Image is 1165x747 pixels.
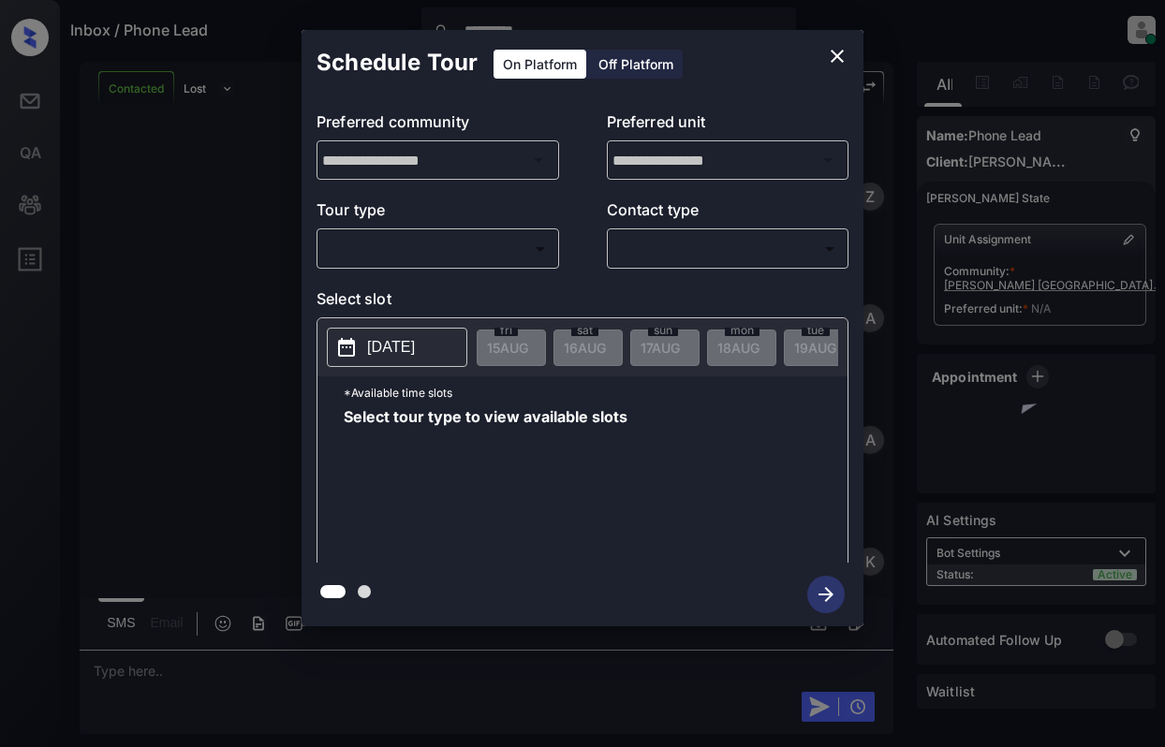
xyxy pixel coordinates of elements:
[367,336,415,359] p: [DATE]
[302,30,493,95] h2: Schedule Tour
[317,198,559,228] p: Tour type
[327,328,467,367] button: [DATE]
[317,287,848,317] p: Select slot
[344,409,627,559] span: Select tour type to view available slots
[317,110,559,140] p: Preferred community
[589,50,683,79] div: Off Platform
[344,376,848,409] p: *Available time slots
[607,198,849,228] p: Contact type
[818,37,856,75] button: close
[607,110,849,140] p: Preferred unit
[494,50,586,79] div: On Platform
